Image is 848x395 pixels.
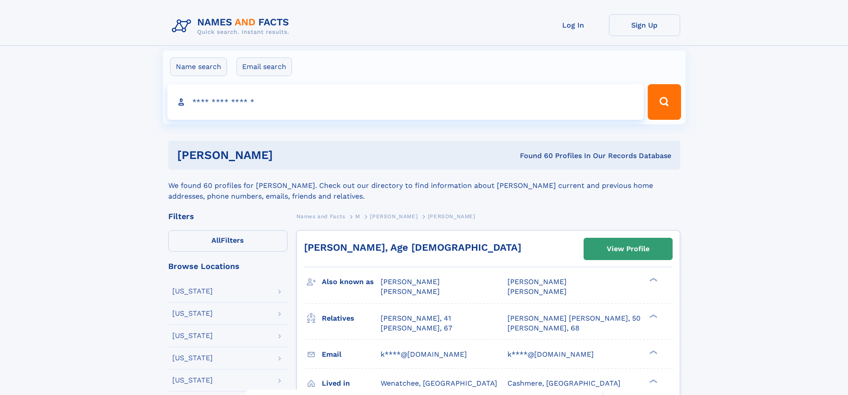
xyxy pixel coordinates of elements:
a: [PERSON_NAME] [PERSON_NAME], 50 [507,314,641,323]
input: search input [167,84,644,120]
h3: Email [322,347,381,362]
label: Email search [236,57,292,76]
span: Cashmere, [GEOGRAPHIC_DATA] [507,379,621,387]
div: [US_STATE] [172,377,213,384]
a: Names and Facts [296,211,345,222]
div: Found 60 Profiles In Our Records Database [396,151,671,161]
label: Filters [168,230,288,252]
div: [US_STATE] [172,354,213,362]
div: ❯ [647,349,658,355]
h3: Lived in [322,376,381,391]
a: M [355,211,360,222]
span: All [211,236,221,244]
span: [PERSON_NAME] [428,213,475,220]
a: [PERSON_NAME], 41 [381,314,451,323]
div: ❯ [647,378,658,384]
h3: Also known as [322,274,381,289]
div: View Profile [607,239,649,259]
span: M [355,213,360,220]
span: [PERSON_NAME] [507,287,567,296]
span: [PERSON_NAME] [381,277,440,286]
label: Name search [170,57,227,76]
a: [PERSON_NAME], 67 [381,323,452,333]
a: Log In [538,14,609,36]
span: [PERSON_NAME] [507,277,567,286]
span: [PERSON_NAME] [370,213,418,220]
a: [PERSON_NAME], 68 [507,323,580,333]
a: [PERSON_NAME] [370,211,418,222]
h3: Relatives [322,311,381,326]
span: [PERSON_NAME] [381,287,440,296]
a: View Profile [584,238,672,260]
div: ❯ [647,277,658,283]
div: [US_STATE] [172,288,213,295]
span: Wenatchee, [GEOGRAPHIC_DATA] [381,379,497,387]
div: We found 60 profiles for [PERSON_NAME]. Check out our directory to find information about [PERSON... [168,170,680,202]
div: Filters [168,212,288,220]
div: [US_STATE] [172,310,213,317]
button: Search Button [648,84,681,120]
div: ❯ [647,313,658,319]
a: Sign Up [609,14,680,36]
a: [PERSON_NAME], Age [DEMOGRAPHIC_DATA] [304,242,521,253]
img: Logo Names and Facts [168,14,296,38]
div: Browse Locations [168,262,288,270]
h1: [PERSON_NAME] [177,150,397,161]
div: [US_STATE] [172,332,213,339]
